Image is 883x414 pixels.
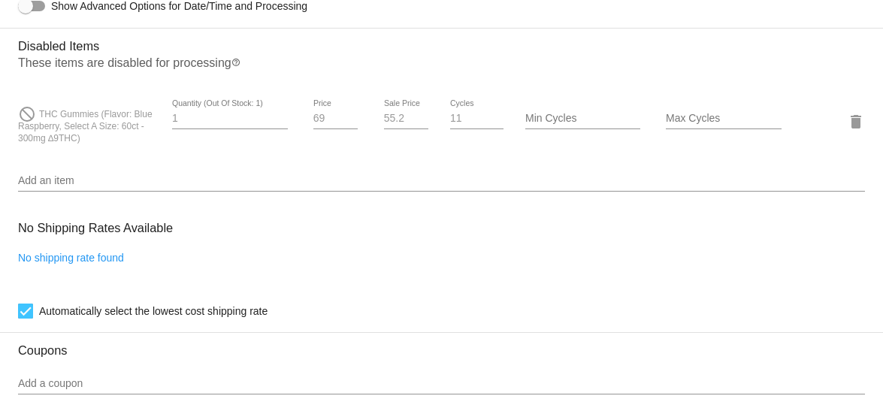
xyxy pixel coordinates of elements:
input: Price [313,113,358,125]
h3: Coupons [18,332,865,358]
a: No shipping rate found [18,252,124,264]
h3: No Shipping Rates Available [18,212,173,244]
h3: Disabled Items [18,28,865,53]
span: Automatically select the lowest cost shipping rate [39,302,268,320]
mat-icon: delete [847,113,865,131]
input: Sale Price [384,113,429,125]
input: Add a coupon [18,378,865,390]
span: THC Gummies (Flavor: Blue Raspberry, Select A Size: 60ct - 300mg ∆9THC) [18,109,153,144]
input: Add an item [18,175,865,187]
input: Quantity (Out Of Stock: 1) [172,113,288,125]
input: Min Cycles [525,113,641,125]
p: These items are disabled for processing [18,56,865,76]
mat-icon: do_not_disturb [18,105,36,123]
input: Max Cycles [666,113,782,125]
mat-icon: help_outline [231,58,240,76]
input: Cycles [450,113,503,125]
